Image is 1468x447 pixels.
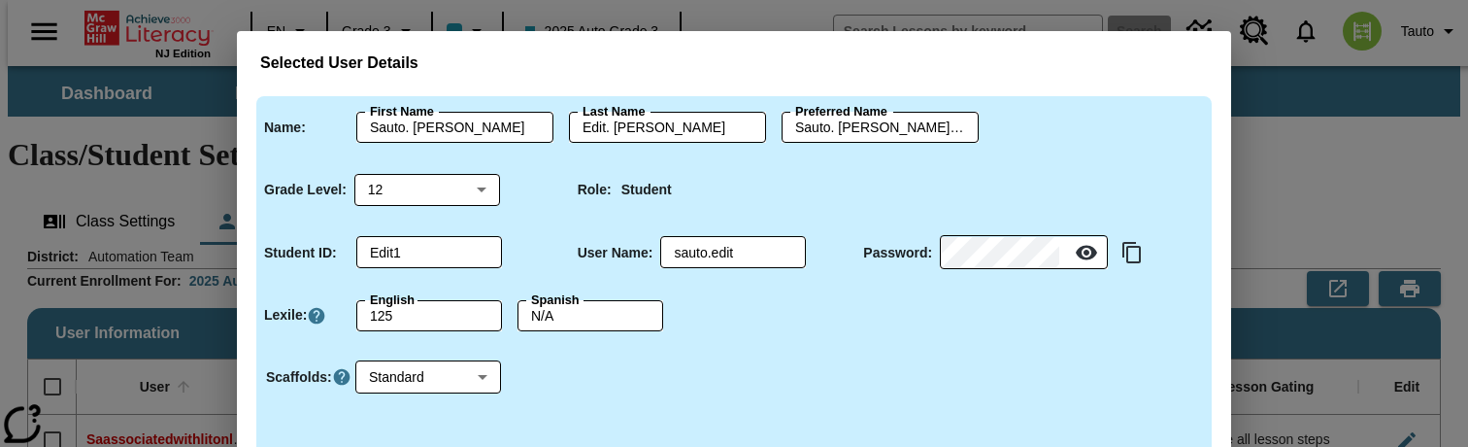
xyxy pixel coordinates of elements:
[355,361,501,394] div: Scaffolds
[354,174,500,206] div: Grade Level
[264,305,307,326] p: Lexile :
[578,243,653,263] p: User Name :
[266,367,332,388] p: Scaffolds :
[583,103,645,120] label: Last Name
[1116,236,1149,269] button: Copy text to clipboard
[260,54,1208,73] h3: Selected User Details
[370,103,434,120] label: First Name
[264,243,337,263] p: Student ID :
[795,103,887,120] label: Preferred Name
[370,292,415,309] label: English
[863,243,932,263] p: Password :
[660,237,806,268] div: User Name
[621,180,672,200] p: Student
[264,118,306,138] p: Name :
[531,292,580,309] label: Spanish
[940,237,1108,269] div: Password
[356,237,502,268] div: Student ID
[1067,233,1106,272] button: Reveal Password
[332,367,351,388] button: Click here to know more about Scaffolds
[354,174,500,206] div: 12
[264,180,347,200] p: Grade Level :
[355,361,501,394] div: Standard
[307,306,326,326] a: Click here to know more about Lexiles, Will open in new tab
[578,180,612,200] p: Role :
